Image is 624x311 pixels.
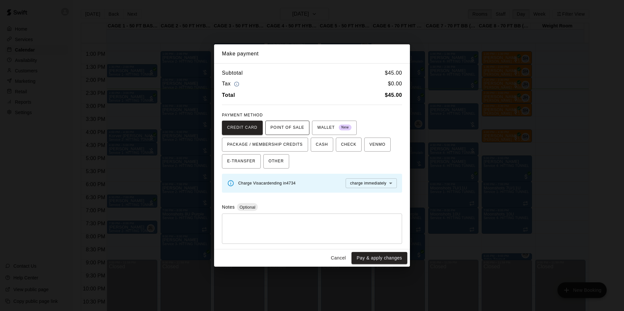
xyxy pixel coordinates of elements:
[385,92,402,98] b: $ 45.00
[388,80,402,88] h6: $ 0.00
[364,138,391,152] button: VENMO
[238,181,296,185] span: Charge Visa card ending in 4734
[222,204,235,210] label: Notes
[316,140,328,150] span: CASH
[269,156,284,167] span: OTHER
[227,156,256,167] span: E-TRANSFER
[227,140,303,150] span: PACKAGE / MEMBERSHIP CREDITS
[328,252,349,264] button: Cancel
[214,44,410,63] h2: Make payment
[271,123,304,133] span: POINT OF SALE
[369,140,385,150] span: VENMO
[222,138,308,152] button: PACKAGE / MEMBERSHIP CREDITS
[339,123,351,132] span: New
[341,140,356,150] span: CHECK
[263,154,289,169] button: OTHER
[227,123,257,133] span: CREDIT CARD
[351,252,407,264] button: Pay & apply changes
[317,123,351,133] span: WALLET
[265,121,309,135] button: POINT OF SALE
[222,92,235,98] b: Total
[312,121,357,135] button: WALLET New
[336,138,362,152] button: CHECK
[311,138,333,152] button: CASH
[237,205,258,210] span: Optional
[385,69,402,77] h6: $ 45.00
[222,121,263,135] button: CREDIT CARD
[222,80,241,88] h6: Tax
[350,181,386,185] span: charge immediately
[222,69,243,77] h6: Subtotal
[222,113,263,117] span: PAYMENT METHOD
[222,154,261,169] button: E-TRANSFER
